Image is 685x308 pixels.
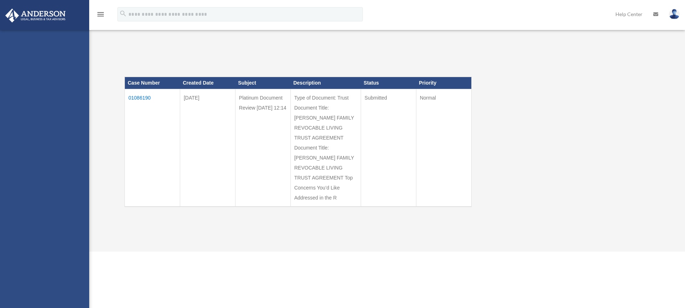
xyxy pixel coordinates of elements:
[290,77,361,89] th: Description
[416,77,471,89] th: Priority
[180,77,235,89] th: Created Date
[669,9,680,19] img: User Pic
[3,9,68,22] img: Anderson Advisors Platinum Portal
[119,10,127,17] i: search
[290,89,361,207] td: Type of Document: Trust Document Title: [PERSON_NAME] FAMILY REVOCABLE LIVING TRUST AGREEMENT Doc...
[125,89,180,207] td: 01086190
[361,77,416,89] th: Status
[361,89,416,207] td: Submitted
[235,89,290,207] td: Platinum Document Review [DATE] 12:14
[180,89,235,207] td: [DATE]
[235,77,290,89] th: Subject
[96,10,105,19] i: menu
[125,77,180,89] th: Case Number
[96,12,105,19] a: menu
[416,89,471,207] td: Normal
